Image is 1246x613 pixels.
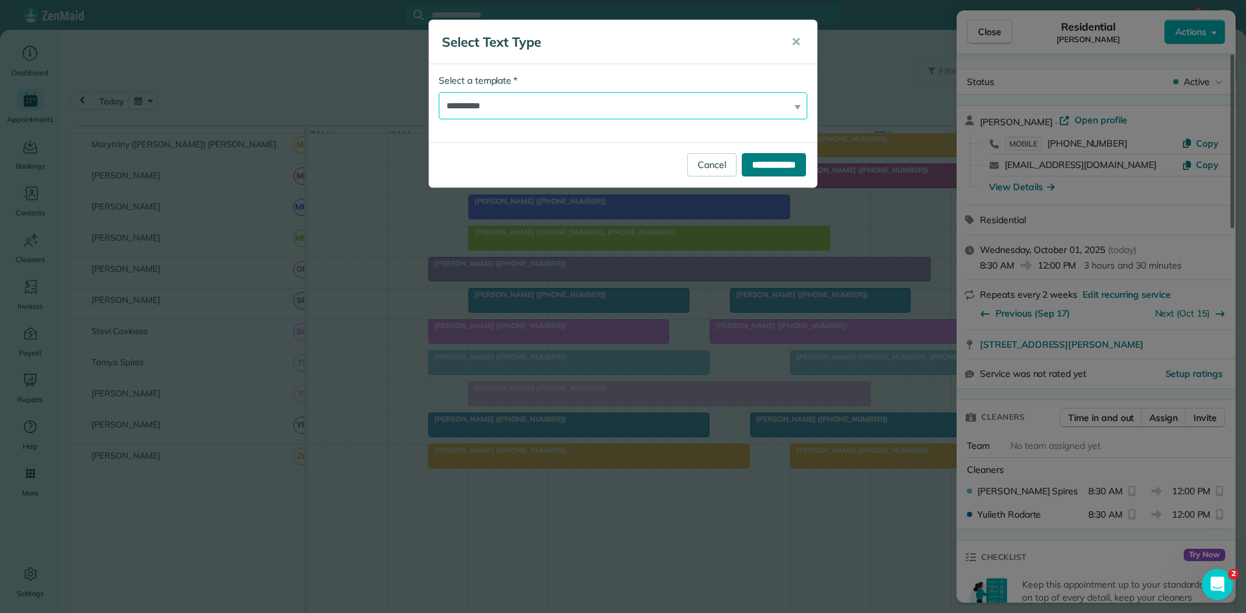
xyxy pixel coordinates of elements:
[442,33,773,51] h5: Select Text Type
[687,153,737,176] a: Cancel
[1202,569,1233,600] iframe: Intercom live chat
[439,74,517,87] label: Select a template
[1228,569,1239,579] span: 2
[791,34,801,49] span: ✕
